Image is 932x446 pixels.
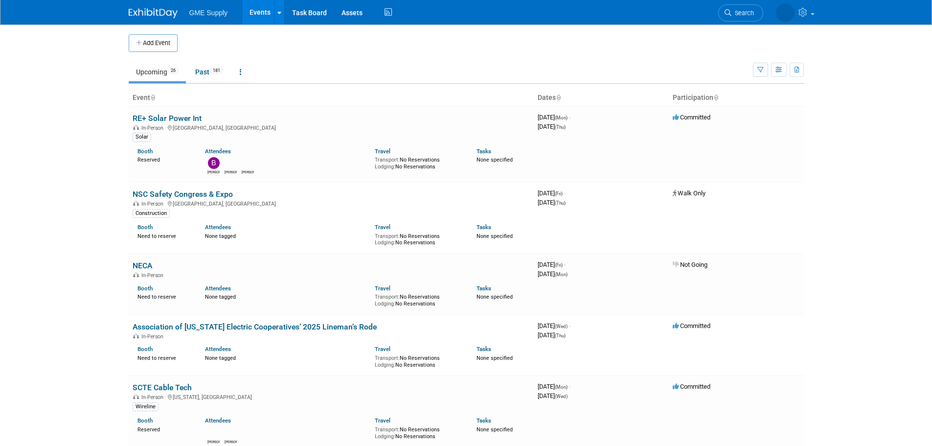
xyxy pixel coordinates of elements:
th: Dates [534,90,669,106]
span: Lodging: [375,164,395,170]
span: Transport: [375,294,400,300]
a: Booth [137,346,153,352]
span: - [564,261,566,268]
a: Tasks [477,224,491,231]
img: Chuck Karas [225,157,237,169]
span: Lodging: [375,301,395,307]
div: [GEOGRAPHIC_DATA], [GEOGRAPHIC_DATA] [133,199,530,207]
span: Lodging: [375,433,395,440]
span: [DATE] [538,199,566,206]
img: Cody Sellers [208,427,220,439]
span: Committed [673,383,710,390]
a: Tasks [477,285,491,292]
div: Brandon Monroe [207,169,220,175]
span: GME Supply [189,9,228,17]
span: Transport: [375,157,400,163]
div: None tagged [205,292,367,301]
img: Ryan Keogh [242,157,254,169]
img: In-Person Event [133,272,139,277]
a: Tasks [477,417,491,424]
span: Transport: [375,355,400,361]
span: None specified [477,426,513,433]
span: (Fri) [555,191,563,196]
div: None tagged [205,353,367,362]
span: (Wed) [555,324,568,329]
span: (Fri) [555,262,563,268]
span: Transport: [375,426,400,433]
div: No Reservations No Reservations [375,424,462,440]
a: Association of [US_STATE] Electric Cooperatives’ 2025 Lineman’s Rode [133,322,377,331]
a: Travel [375,148,390,155]
span: In-Person [141,272,166,279]
img: In-Person Event [133,201,139,206]
div: [US_STATE], [GEOGRAPHIC_DATA] [133,393,530,400]
span: In-Person [141,201,166,207]
div: Need to reserve [137,292,191,301]
span: In-Person [141,333,166,340]
a: Booth [137,148,153,155]
a: RE+ Solar Power Int [133,114,202,123]
span: [DATE] [538,123,566,130]
img: Richard Martire [225,427,237,439]
span: Committed [673,322,710,329]
img: In-Person Event [133,333,139,338]
span: [DATE] [538,331,566,339]
span: - [564,189,566,197]
a: Travel [375,224,390,231]
a: NECA [133,261,152,270]
div: Reserved [137,424,191,433]
span: [DATE] [538,322,570,329]
span: [DATE] [538,114,570,121]
a: Attendees [205,285,231,292]
div: Need to reserve [137,353,191,362]
a: Travel [375,417,390,424]
a: Sort by Participation Type [713,94,718,101]
a: Tasks [477,148,491,155]
span: - [569,322,570,329]
div: No Reservations No Reservations [375,155,462,170]
span: [DATE] [538,383,570,390]
span: Lodging: [375,239,395,246]
div: Wireline [133,402,159,411]
a: Travel [375,285,390,292]
div: Richard Martire [225,439,237,445]
div: No Reservations No Reservations [375,353,462,368]
span: None specified [477,294,513,300]
img: Amanda Riley [776,3,795,22]
span: Committed [673,114,710,121]
span: 181 [210,67,223,74]
span: None specified [477,355,513,361]
div: Need to reserve [137,231,191,240]
img: ExhibitDay [129,8,178,18]
span: Lodging: [375,362,395,368]
div: [GEOGRAPHIC_DATA], [GEOGRAPHIC_DATA] [133,123,530,131]
span: (Mon) [555,384,568,390]
span: (Thu) [555,200,566,206]
a: Booth [137,224,153,231]
a: Sort by Start Date [556,94,561,101]
span: Walk Only [673,189,705,197]
span: None specified [477,157,513,163]
div: Construction [133,209,170,218]
a: Attendees [205,417,231,424]
div: No Reservations No Reservations [375,231,462,246]
span: None specified [477,233,513,239]
div: Reserved [137,155,191,164]
div: None tagged [205,231,367,240]
span: [DATE] [538,270,568,278]
span: [DATE] [538,189,566,197]
div: No Reservations No Reservations [375,292,462,307]
span: (Mon) [555,115,568,120]
span: (Wed) [555,394,568,399]
a: Booth [137,285,153,292]
span: - [569,114,570,121]
span: 26 [168,67,179,74]
a: Tasks [477,346,491,352]
a: Attendees [205,148,231,155]
a: Booth [137,417,153,424]
a: Sort by Event Name [150,94,155,101]
a: SCTE Cable Tech [133,383,192,392]
a: Past181 [188,63,230,81]
span: In-Person [141,125,166,131]
img: Brandon Monroe [208,157,220,169]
